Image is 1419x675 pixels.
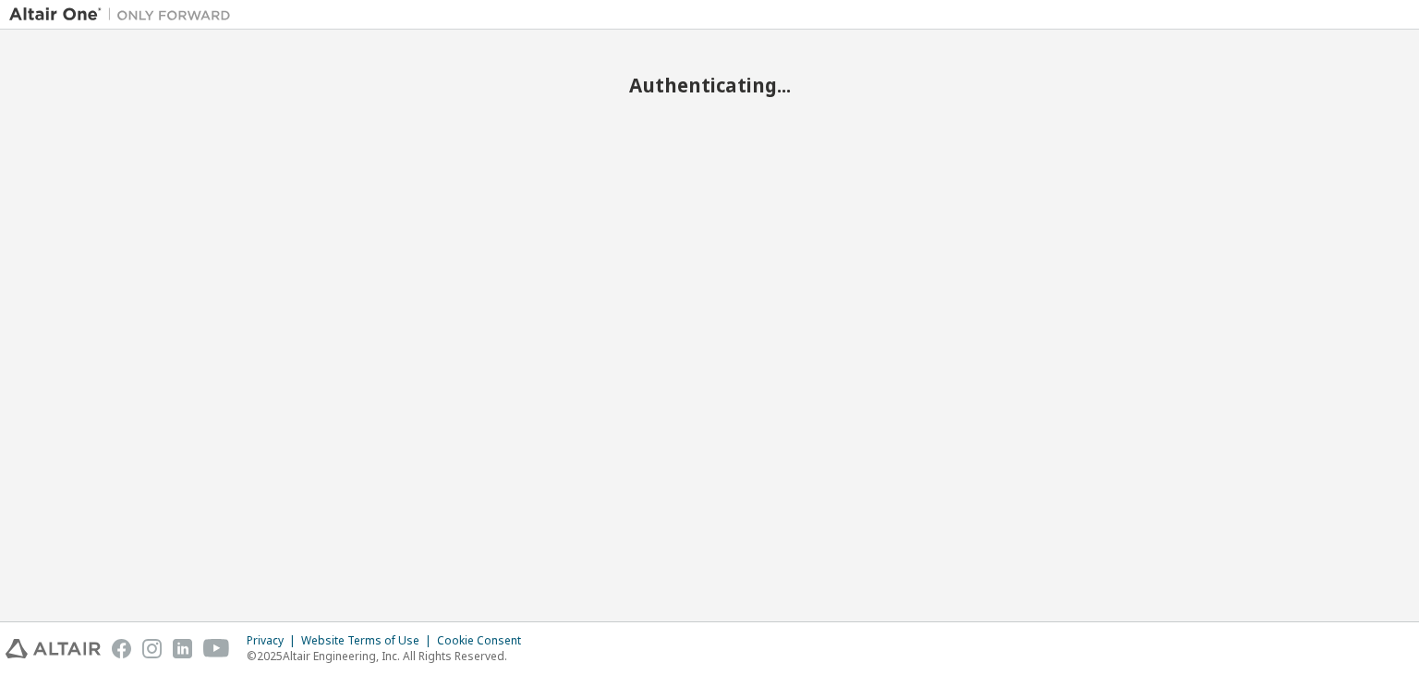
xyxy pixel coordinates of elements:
[247,648,532,664] p: © 2025 Altair Engineering, Inc. All Rights Reserved.
[9,6,240,24] img: Altair One
[173,639,192,658] img: linkedin.svg
[437,633,532,648] div: Cookie Consent
[203,639,230,658] img: youtube.svg
[142,639,162,658] img: instagram.svg
[112,639,131,658] img: facebook.svg
[9,73,1410,97] h2: Authenticating...
[301,633,437,648] div: Website Terms of Use
[247,633,301,648] div: Privacy
[6,639,101,658] img: altair_logo.svg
